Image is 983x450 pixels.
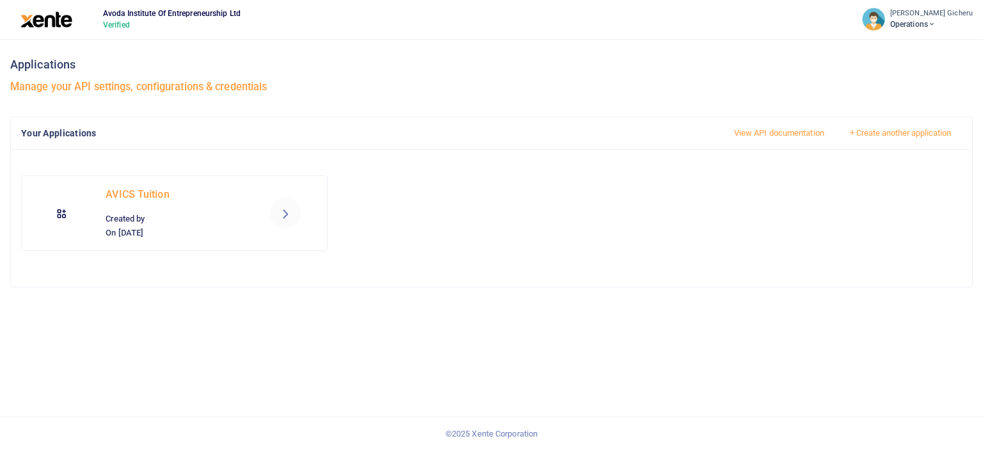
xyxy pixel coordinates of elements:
button: Create another application [837,122,962,144]
span: Created by [106,214,145,223]
small: [PERSON_NAME] Gicheru [890,8,973,19]
h6: On [DATE] [106,228,243,238]
span: Verified [98,19,246,31]
img: logo-large [20,12,72,28]
h4: Your applications [21,126,713,140]
a: View API documentation [723,122,835,144]
p: AVICS Tuition [106,186,243,203]
img: profile-user [862,8,885,31]
h5: Manage your API settings, configurations & credentials [10,81,973,93]
span: Operations [890,19,973,30]
a: logo-large logo-large [20,14,72,24]
span: Avoda Institute Of Entrepreneurship Ltd [98,8,246,19]
h3: Applications [10,55,973,74]
a: profile-user [PERSON_NAME] Gicheru Operations [862,8,973,31]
